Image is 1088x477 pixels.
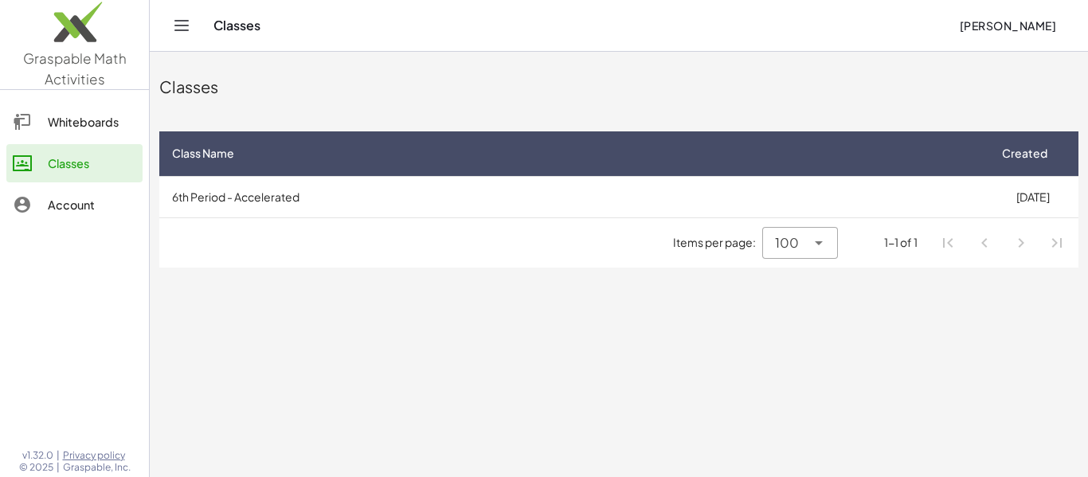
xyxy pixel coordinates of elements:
button: Toggle navigation [169,13,194,38]
span: Graspable, Inc. [63,461,131,474]
div: Whiteboards [48,112,136,131]
a: Whiteboards [6,103,143,141]
div: 1-1 of 1 [884,234,918,251]
div: Classes [159,76,1078,98]
span: 100 [775,233,799,252]
td: 6th Period - Accelerated [159,176,987,217]
a: Classes [6,144,143,182]
span: Items per page: [673,234,762,251]
span: Graspable Math Activities [23,49,127,88]
a: Account [6,186,143,224]
span: | [57,449,60,462]
span: [PERSON_NAME] [959,18,1056,33]
button: [PERSON_NAME] [946,11,1069,40]
div: Account [48,195,136,214]
nav: Pagination Navigation [930,225,1075,261]
span: Class Name [172,145,234,162]
span: © 2025 [19,461,53,474]
span: | [57,461,60,474]
a: Privacy policy [63,449,131,462]
span: Created [1002,145,1047,162]
span: v1.32.0 [22,449,53,462]
td: [DATE] [987,176,1078,217]
div: Classes [48,154,136,173]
